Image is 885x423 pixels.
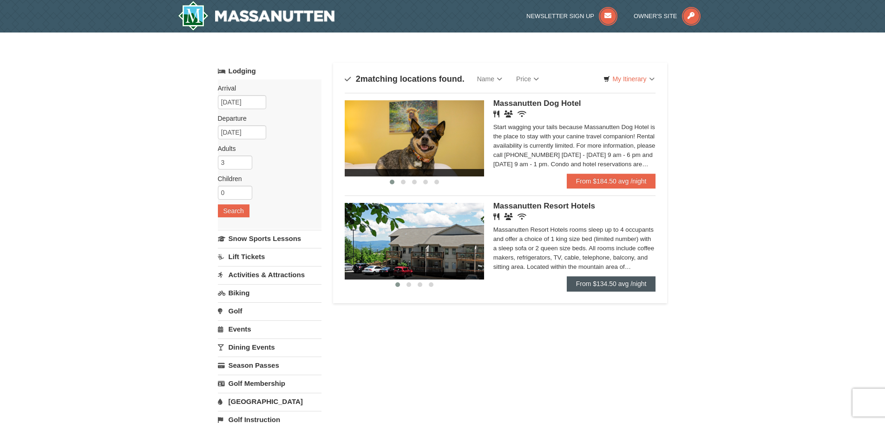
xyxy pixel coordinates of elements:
[493,99,581,108] span: Massanutten Dog Hotel
[518,111,526,117] i: Wireless Internet (free)
[597,72,660,86] a: My Itinerary
[218,375,321,392] a: Golf Membership
[493,202,595,210] span: Massanutten Resort Hotels
[493,225,656,272] div: Massanutten Resort Hotels rooms sleep up to 4 occupants and offer a choice of 1 king size bed (li...
[345,74,465,84] h4: matching locations found.
[178,1,335,31] img: Massanutten Resort Logo
[218,114,315,123] label: Departure
[526,13,594,20] span: Newsletter Sign Up
[526,13,617,20] a: Newsletter Sign Up
[218,302,321,319] a: Golf
[567,174,656,189] a: From $184.50 avg /night
[218,230,321,247] a: Snow Sports Lessons
[218,320,321,338] a: Events
[218,174,315,183] label: Children
[509,70,546,88] a: Price
[218,84,315,93] label: Arrival
[178,1,335,31] a: Massanutten Resort
[504,111,513,117] i: Banquet Facilities
[218,284,321,301] a: Biking
[218,144,315,153] label: Adults
[504,213,513,220] i: Banquet Facilities
[218,63,321,79] a: Lodging
[218,248,321,265] a: Lift Tickets
[356,74,361,84] span: 2
[493,213,499,220] i: Restaurant
[634,13,701,20] a: Owner's Site
[493,111,499,117] i: Restaurant
[493,123,656,169] div: Start wagging your tails because Massanutten Dog Hotel is the place to stay with your canine trav...
[218,393,321,410] a: [GEOGRAPHIC_DATA]
[634,13,677,20] span: Owner's Site
[218,357,321,374] a: Season Passes
[470,70,509,88] a: Name
[218,338,321,356] a: Dining Events
[218,266,321,283] a: Activities & Attractions
[518,213,526,220] i: Wireless Internet (free)
[218,204,249,217] button: Search
[567,276,656,291] a: From $134.50 avg /night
